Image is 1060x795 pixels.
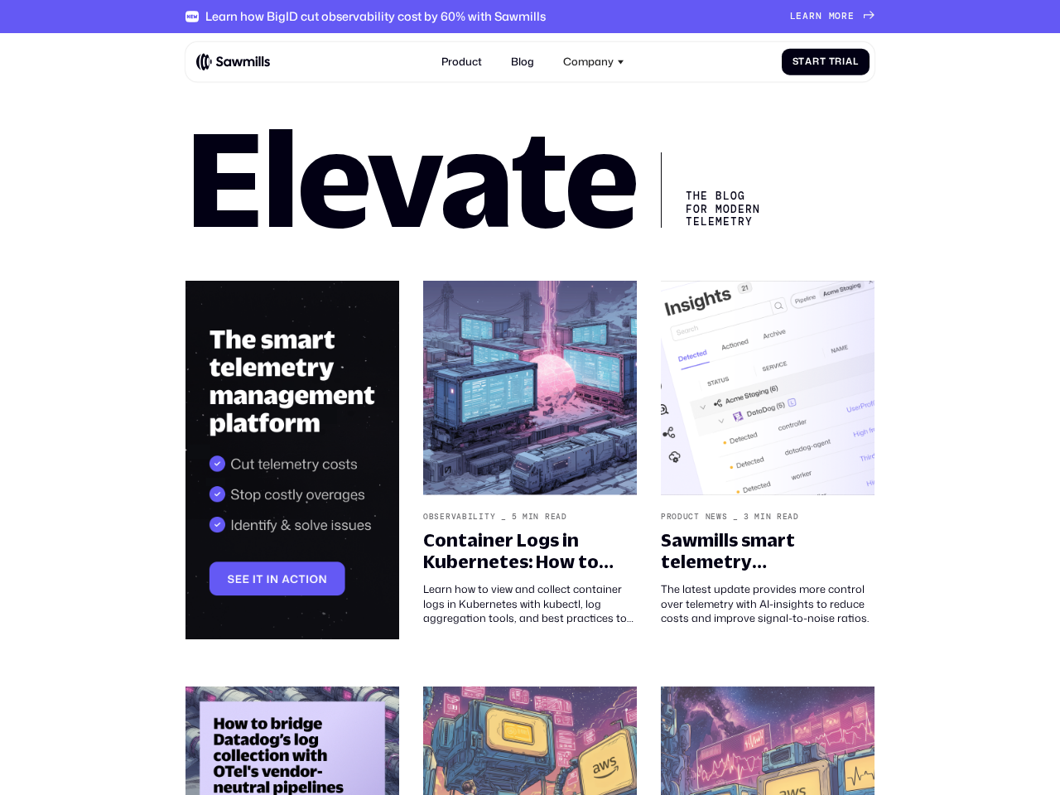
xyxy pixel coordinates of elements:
[848,11,855,22] span: e
[820,56,826,67] span: t
[835,56,842,67] span: r
[790,11,874,22] a: Learnmore
[661,512,728,522] div: Product News
[652,272,884,648] a: Product News_3min readSawmills smart telemetry management just got smarterThe latest update provi...
[423,582,637,627] div: Learn how to view and collect container logs in Kubernetes with kubectl, log aggregation tools, a...
[563,55,614,68] div: Company
[423,512,495,522] div: Observability
[501,512,507,522] div: _
[661,582,874,627] div: The latest update provides more control over telemetry with AI-insights to reduce costs and impro...
[733,512,739,522] div: _
[414,272,647,648] a: Observability_5min readContainer Logs in Kubernetes: How to View and Collect ThemLearn how to vie...
[661,529,874,573] div: Sawmills smart telemetry management just got smarter
[661,152,767,228] div: The Blog for Modern telemetry
[754,512,799,522] div: min read
[744,512,749,522] div: 3
[853,56,859,67] span: l
[523,512,567,522] div: min read
[782,48,870,75] a: StartTrial
[846,56,853,67] span: a
[798,56,805,67] span: t
[423,529,637,573] div: Container Logs in Kubernetes: How to View and Collect Them
[802,11,809,22] span: a
[829,56,836,67] span: T
[503,47,542,76] a: Blog
[841,11,848,22] span: r
[205,9,546,23] div: Learn how BigID cut observability cost by 60% with Sawmills
[809,11,816,22] span: r
[835,11,841,22] span: o
[793,56,799,67] span: S
[512,512,518,522] div: 5
[816,11,822,22] span: n
[796,11,802,22] span: e
[185,126,638,228] h1: Elevate
[842,56,846,67] span: i
[829,11,836,22] span: m
[812,56,820,67] span: r
[433,47,489,76] a: Product
[790,11,797,22] span: L
[805,56,812,67] span: a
